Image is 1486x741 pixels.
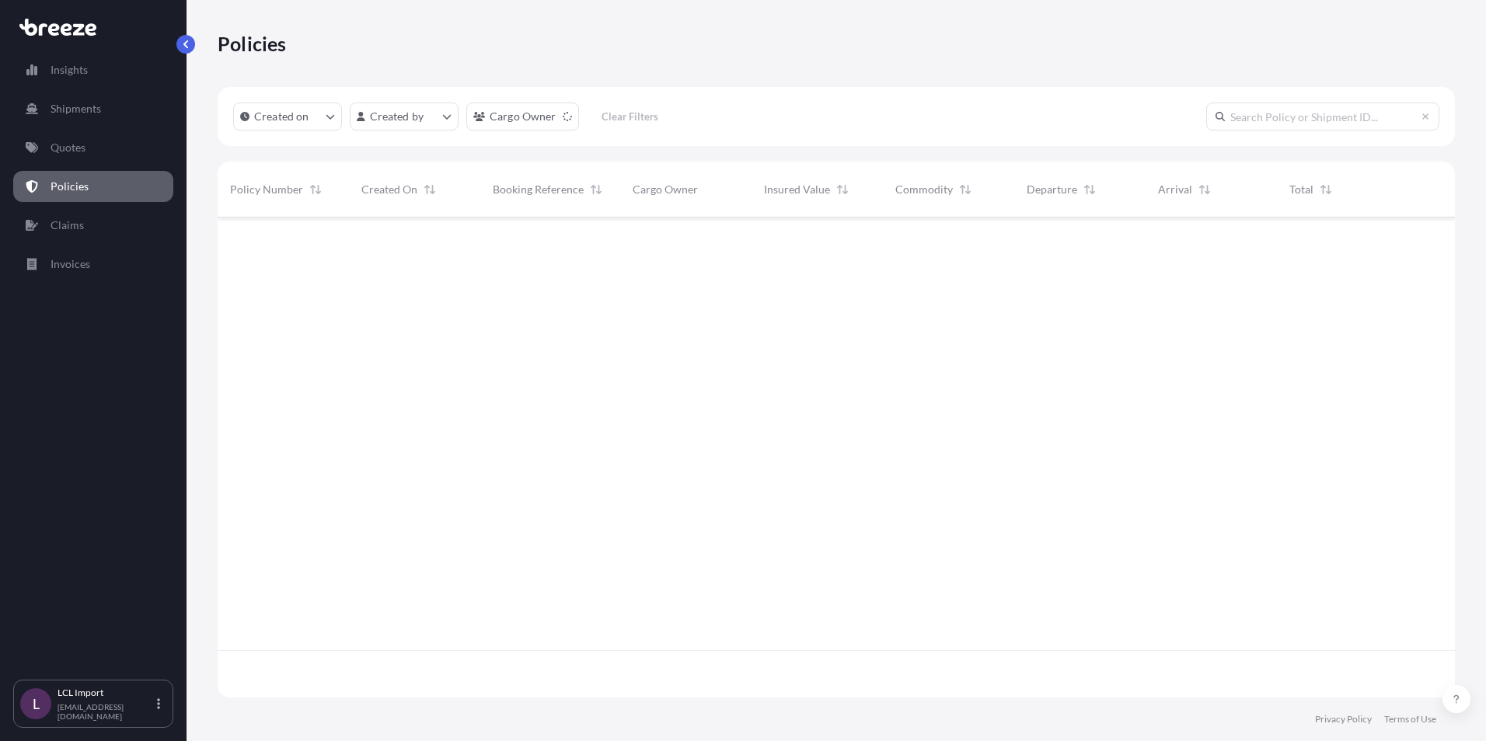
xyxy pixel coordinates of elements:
p: Created on [254,109,309,124]
p: LCL Import [58,687,154,699]
span: Cargo Owner [633,182,698,197]
a: Quotes [13,132,173,163]
span: Created On [361,182,417,197]
a: Invoices [13,249,173,280]
p: Cargo Owner [490,109,556,124]
p: Policies [51,179,89,194]
p: Clear Filters [602,109,658,124]
a: Policies [13,171,173,202]
a: Claims [13,210,173,241]
button: Sort [420,180,439,199]
button: Sort [1195,180,1214,199]
span: Insured Value [764,182,830,197]
button: createdOn Filter options [233,103,342,130]
button: Sort [587,180,605,199]
p: Insights [51,62,88,78]
span: Commodity [895,182,953,197]
span: L [33,696,40,711]
span: Arrival [1158,182,1192,197]
a: Shipments [13,93,173,124]
p: [EMAIL_ADDRESS][DOMAIN_NAME] [58,702,154,721]
span: Booking Reference [493,182,584,197]
button: Clear Filters [587,104,674,129]
span: Total [1289,182,1313,197]
button: Sort [956,180,975,199]
p: Quotes [51,140,85,155]
button: cargoOwner Filter options [466,103,579,130]
button: Sort [1317,180,1335,199]
button: Sort [306,180,325,199]
button: createdBy Filter options [350,103,459,130]
p: Policies [218,31,287,56]
span: Policy Number [230,182,303,197]
a: Terms of Use [1384,713,1436,725]
p: Created by [370,109,424,124]
input: Search Policy or Shipment ID... [1206,103,1439,130]
p: Shipments [51,101,101,117]
span: Departure [1027,182,1077,197]
a: Privacy Policy [1315,713,1372,725]
p: Invoices [51,256,90,272]
button: Sort [1080,180,1099,199]
p: Claims [51,217,84,233]
a: Insights [13,54,173,85]
button: Sort [833,180,852,199]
